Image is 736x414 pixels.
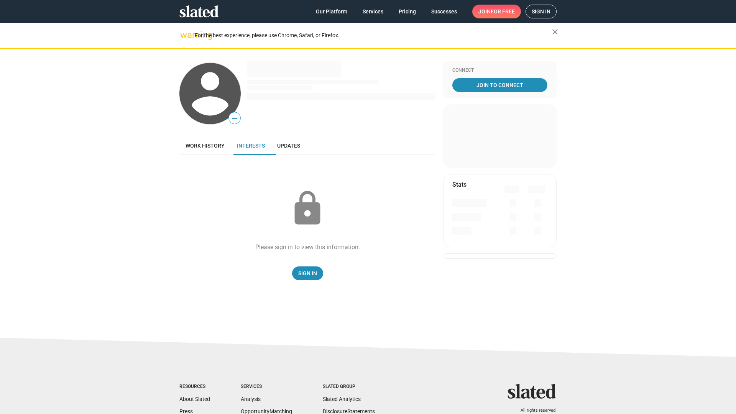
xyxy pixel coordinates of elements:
[298,266,317,280] span: Sign In
[292,266,323,280] a: Sign In
[186,143,225,149] span: Work history
[231,136,271,155] a: Interests
[532,5,550,18] span: Sign in
[472,5,521,18] a: Joinfor free
[550,27,560,36] mat-icon: close
[526,5,557,18] a: Sign in
[452,181,467,189] mat-card-title: Stats
[195,30,552,41] div: For the best experience, please use Chrome, Safari, or Firefox.
[478,5,515,18] span: Join
[425,5,463,18] a: Successes
[323,384,375,390] div: Slated Group
[393,5,422,18] a: Pricing
[356,5,389,18] a: Services
[491,5,515,18] span: for free
[288,189,327,228] mat-icon: lock
[241,396,261,402] a: Analysis
[237,143,265,149] span: Interests
[452,67,547,74] div: Connect
[271,136,306,155] a: Updates
[255,243,360,251] div: Please sign in to view this information.
[363,5,383,18] span: Services
[179,384,210,390] div: Resources
[454,78,546,92] span: Join To Connect
[316,5,347,18] span: Our Platform
[431,5,457,18] span: Successes
[310,5,353,18] a: Our Platform
[277,143,300,149] span: Updates
[452,78,547,92] a: Join To Connect
[180,30,189,39] mat-icon: warning
[179,396,210,402] a: About Slated
[399,5,416,18] span: Pricing
[241,384,292,390] div: Services
[323,396,361,402] a: Slated Analytics
[229,113,240,123] span: —
[179,136,231,155] a: Work history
